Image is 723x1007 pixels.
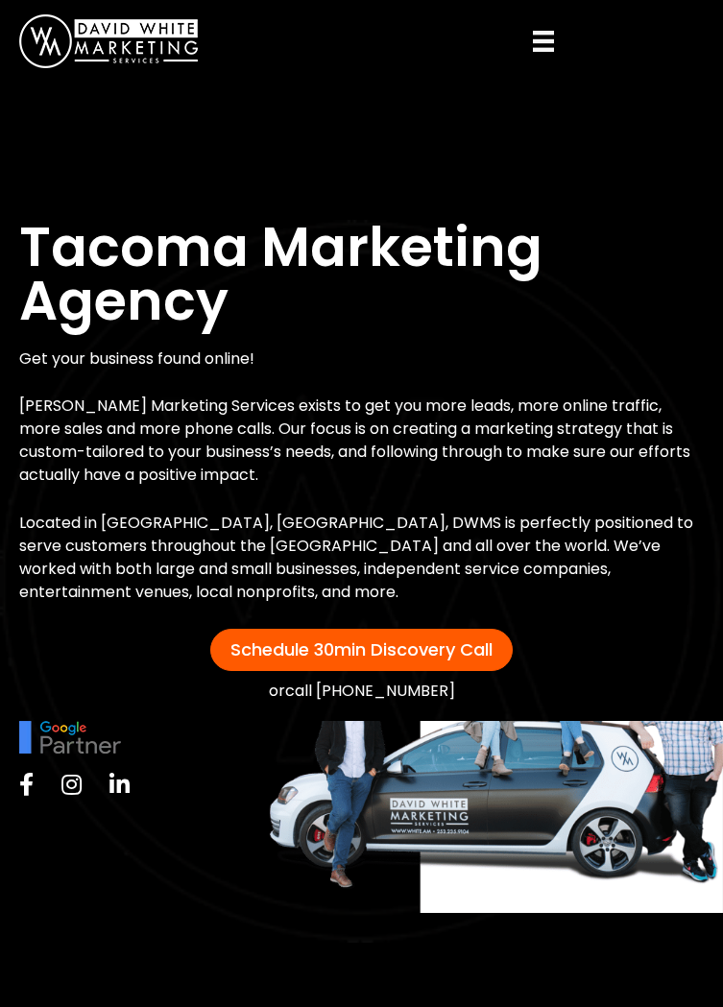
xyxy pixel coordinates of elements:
button: Menu [525,23,562,60]
div: or [19,681,704,703]
p: Located in [GEOGRAPHIC_DATA], [GEOGRAPHIC_DATA], DWMS is perfectly positioned to serve customers ... [19,512,704,604]
a: Schedule 30min Discovery Call [210,629,513,671]
p: Get your business found online! [19,348,704,371]
img: DavidWhite-Marketing-Logo [19,14,198,68]
a: call [PHONE_NUMBER] [285,680,455,702]
a: DavidWhite-Marketing-Logo [19,34,198,48]
span: Tacoma Marketing Agency [19,209,542,339]
p: [PERSON_NAME] Marketing Services exists to get you more leads, more online traffic, more sales an... [19,395,704,487]
img: google-partner [19,721,121,754]
picture: google-partner [19,730,121,744]
span: Schedule 30min Discovery Call [230,637,493,661]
